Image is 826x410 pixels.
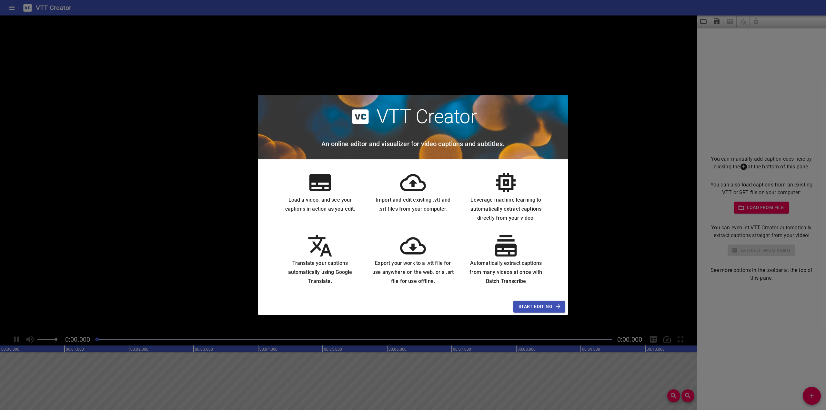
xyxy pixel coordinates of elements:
[321,139,505,149] h6: An online editor and visualizer for video captions and subtitles.
[519,303,560,311] span: Start Editing
[377,105,477,128] h2: VTT Creator
[465,195,547,223] h6: Leverage machine learning to automatically extract captions directly from your video.
[279,259,361,286] h6: Translate your captions automatically using Google Translate.
[372,259,454,286] h6: Export your work to a .vtt file for use anywhere on the web, or a .srt file for use offline.
[465,259,547,286] h6: Automatically extract captions from many videos at once with Batch Transcribe
[279,195,361,214] h6: Load a video, and see your captions in action as you edit.
[513,301,565,313] button: Start Editing
[372,195,454,214] h6: Import and edit existing .vtt and .srt files from your computer.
